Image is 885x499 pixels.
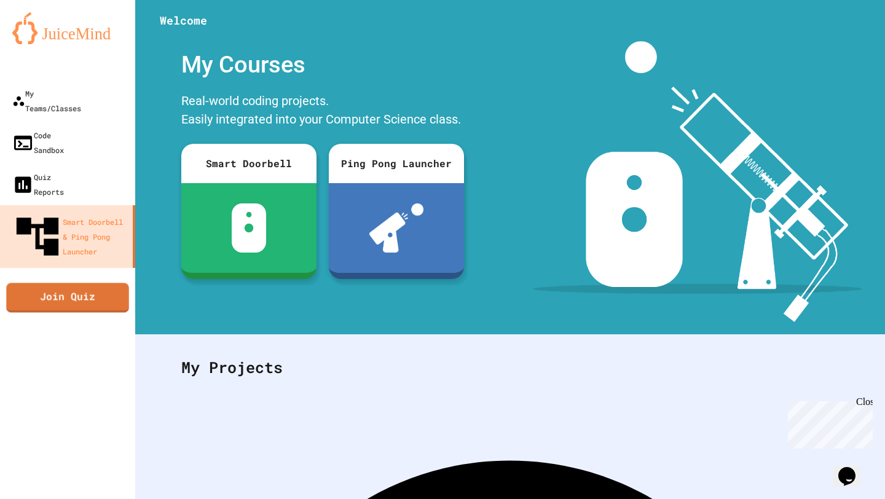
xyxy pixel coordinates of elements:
[12,211,128,262] div: Smart Doorbell & Ping Pong Launcher
[12,128,64,157] div: Code Sandbox
[783,396,873,449] iframe: chat widget
[12,86,81,116] div: My Teams/Classes
[329,144,464,183] div: Ping Pong Launcher
[833,450,873,487] iframe: chat widget
[181,144,317,183] div: Smart Doorbell
[533,41,862,322] img: banner-image-my-projects.png
[232,203,267,253] img: sdb-white.svg
[175,88,470,135] div: Real-world coding projects. Easily integrated into your Computer Science class.
[369,203,424,253] img: ppl-with-ball.png
[5,5,85,78] div: Chat with us now!Close
[12,12,123,44] img: logo-orange.svg
[175,41,470,88] div: My Courses
[12,170,64,199] div: Quiz Reports
[169,344,851,391] div: My Projects
[6,283,128,312] a: Join Quiz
